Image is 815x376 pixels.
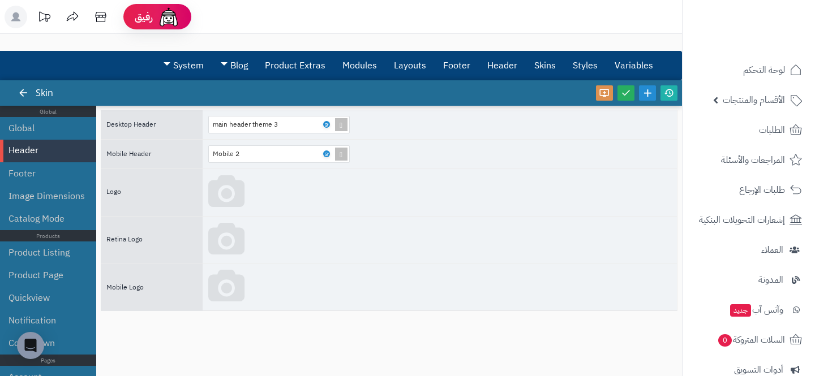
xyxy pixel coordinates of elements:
span: العملاء [761,242,783,258]
a: Skins [526,51,564,80]
div: Mobile 2 [213,146,251,162]
span: طلبات الإرجاع [739,182,785,198]
a: تحديثات المنصة [30,6,58,31]
span: إشعارات التحويلات البنكية [699,212,785,228]
span: الأقسام والمنتجات [723,92,785,108]
span: رفيق [135,10,153,24]
span: المراجعات والأسئلة [721,152,785,168]
span: جديد [730,304,751,317]
a: إشعارات التحويلات البنكية [689,206,808,234]
a: طلبات الإرجاع [689,176,808,204]
a: المراجعات والأسئلة [689,146,808,174]
a: Product Extras [256,51,334,80]
a: Blog [212,51,256,80]
a: السلات المتروكة0 [689,326,808,353]
img: ai-face.png [157,6,180,28]
span: وآتس آب [729,302,783,318]
a: System [155,51,212,80]
span: الطلبات [759,122,785,138]
span: المدونة [758,272,783,288]
span: Retina Logo [106,234,143,244]
span: 0 [718,334,732,347]
div: Open Intercom Messenger [17,332,44,359]
a: لوحة التحكم [689,57,808,84]
a: المدونة [689,266,808,293]
a: Modules [334,51,385,80]
div: Skin [20,80,65,106]
span: السلات المتروكة [717,332,785,348]
a: Header [479,51,526,80]
a: الطلبات [689,116,808,144]
a: Variables [606,51,662,80]
span: لوحة التحكم [743,62,785,78]
a: Styles [564,51,606,80]
span: Desktop Header [106,119,156,129]
span: Mobile Logo [106,282,144,292]
a: العملاء [689,236,808,263]
a: Layouts [385,51,435,80]
a: Footer [435,51,479,80]
span: Logo [106,187,121,197]
div: main header theme 3 [213,116,289,132]
a: وآتس آبجديد [689,296,808,323]
span: Mobile Header [106,149,151,159]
